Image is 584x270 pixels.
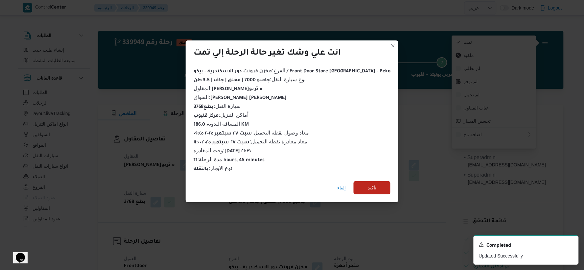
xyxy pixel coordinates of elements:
[368,184,376,192] span: تأكيد
[194,94,287,100] span: السواق :
[194,78,270,83] b: جامبو 7000 | مغلق | جاف | 3.5 طن
[194,105,214,110] b: بطع3768
[7,244,28,263] iframe: chat widget
[337,184,346,192] span: إلغاء
[194,77,306,82] span: نوع سيارة النقل :
[389,42,397,50] button: Closes this modal window
[194,148,252,153] span: وقت المغادره :
[194,69,390,74] b: مخزن فرونت دور الاسكندرية - بيكو / Front Door Store [GEOGRAPHIC_DATA] - Peko
[194,86,263,91] span: المقاول :
[194,122,249,128] b: 186.0 KM
[194,140,250,145] b: سبت ٢٧ سبتمبر ٢٠٢٥ ١١:٠٠
[479,241,573,250] div: Notification
[194,113,219,119] b: مركز قليوب
[212,87,263,92] b: [PERSON_NAME]ه تربو
[194,130,309,135] span: معاد وصول نقطة التحميل :
[194,131,252,136] b: سبت ٢٧ سبتمبر ٢٠٢٥ ٠٩:٤٥
[194,48,341,59] div: انت علي وشك تغير حالة الرحلة إلي تمت
[194,68,390,73] span: الفرع :
[194,165,232,171] span: نوع الايجار :
[335,181,348,194] button: إلغاء
[194,112,249,118] span: أماكن التنزيل :
[194,167,209,172] b: بالنقله
[210,96,287,101] b: [PERSON_NAME] [PERSON_NAME]
[487,242,511,250] span: Completed
[194,139,308,144] span: معاد مغادرة نقطة التحميل :
[194,158,265,163] b: 11 hours, 45 minutes
[194,157,265,162] span: مدة الرحلة :
[194,121,249,127] span: المسافه اليدويه :
[194,103,241,109] span: سيارة النقل :
[225,149,252,154] b: [DATE] ٢١:٣٠
[479,253,573,259] p: Updated Successfully
[354,181,390,194] button: تأكيد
